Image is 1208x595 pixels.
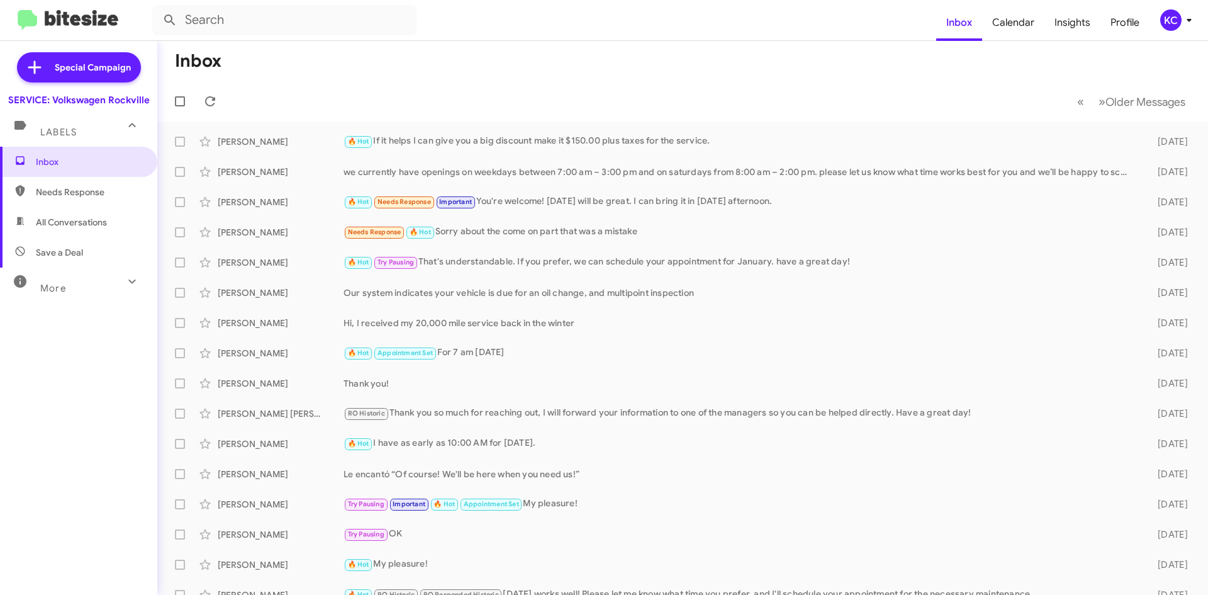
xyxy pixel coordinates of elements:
div: My pleasure! [344,557,1138,572]
span: More [40,283,66,294]
span: Appointment Set [377,349,433,357]
div: [PERSON_NAME] [218,377,344,390]
div: [DATE] [1138,226,1198,239]
div: [PERSON_NAME] [PERSON_NAME] [218,407,344,420]
div: [DATE] [1138,407,1198,420]
div: Hi, I received my 20,000 mile service back in the winter [344,317,1138,329]
div: [DATE] [1138,135,1198,148]
span: » [1099,94,1105,110]
span: Try Pausing [348,530,384,538]
span: Inbox [36,156,143,168]
div: [DATE] [1138,528,1198,541]
div: That's understandable. If you prefer, we can schedule your appointment for January. have a great ... [344,255,1138,269]
div: Sorry about the come on part that was a mistake [344,225,1138,239]
div: SERVICE: Volkswagen Rockville [8,94,150,106]
div: [DATE] [1138,498,1198,511]
span: 🔥 Hot [410,228,431,236]
div: Thank you so much for reaching out, I will forward your information to one of the managers so you... [344,406,1138,421]
span: 🔥 Hot [348,560,369,569]
input: Search [152,5,417,35]
div: [DATE] [1138,166,1198,178]
span: 🔥 Hot [348,349,369,357]
div: [PERSON_NAME] [218,468,344,480]
div: [PERSON_NAME] [218,135,344,148]
span: Try Pausing [348,500,384,508]
span: 🔥 Hot [348,439,369,448]
span: Special Campaign [55,61,131,74]
div: [PERSON_NAME] [218,498,344,511]
div: KC [1160,9,1182,31]
div: [PERSON_NAME] [218,528,344,541]
div: For 7 am [DATE] [344,346,1138,360]
span: Labels [40,127,77,138]
div: [DATE] [1138,196,1198,208]
span: 🔥 Hot [348,198,369,206]
button: Next [1091,89,1193,115]
div: You're welcome! [DATE] will be great. I can bring it in [DATE] afternoon. [344,195,1138,209]
span: Try Pausing [377,258,414,266]
span: Older Messages [1105,95,1185,109]
span: RO Historic [348,409,385,417]
h1: Inbox [175,51,221,71]
span: Important [439,198,472,206]
span: Important [393,500,425,508]
div: [PERSON_NAME] [218,438,344,450]
a: Calendar [982,4,1044,41]
div: Le encantó “Of course! We'll be here when you need us!” [344,468,1138,480]
a: Special Campaign [17,52,141,82]
div: [PERSON_NAME] [218,166,344,178]
button: KC [1149,9,1194,31]
div: [DATE] [1138,256,1198,269]
div: we currently have openings on weekdays between 7:00 am – 3:00 pm and on saturdays from 8:00 am – ... [344,166,1138,178]
div: If it helps I can give you a big discount make it $150.00 plus taxes for the service. [344,134,1138,149]
div: I have as early as 10:00 AM for [DATE]. [344,436,1138,451]
span: 🔥 Hot [348,258,369,266]
span: « [1077,94,1084,110]
div: [DATE] [1138,468,1198,480]
a: Profile [1100,4,1149,41]
span: Needs Response [348,228,401,236]
span: All Conversations [36,216,107,229]
div: Thank you! [344,377,1138,390]
span: 🔥 Hot [433,500,455,508]
span: Save a Deal [36,246,83,259]
div: [DATE] [1138,286,1198,299]
div: [PERSON_NAME] [218,317,344,329]
div: OK [344,527,1138,541]
div: [PERSON_NAME] [218,226,344,239]
span: Needs Response [36,186,143,198]
button: Previous [1070,89,1092,115]
nav: Page navigation example [1070,89,1193,115]
div: [DATE] [1138,347,1198,360]
div: [DATE] [1138,377,1198,390]
div: [PERSON_NAME] [218,256,344,269]
div: [DATE] [1138,558,1198,571]
span: Appointment Set [464,500,519,508]
div: Our system indicates your vehicle is due for an oil change, and multipoint inspection [344,286,1138,299]
div: [PERSON_NAME] [218,196,344,208]
div: [DATE] [1138,438,1198,450]
div: My pleasure! [344,497,1138,511]
span: Needs Response [377,198,431,206]
div: [PERSON_NAME] [218,286,344,299]
span: 🔥 Hot [348,137,369,145]
div: [PERSON_NAME] [218,347,344,360]
div: [PERSON_NAME] [218,558,344,571]
a: Inbox [936,4,982,41]
a: Insights [1044,4,1100,41]
div: [DATE] [1138,317,1198,329]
